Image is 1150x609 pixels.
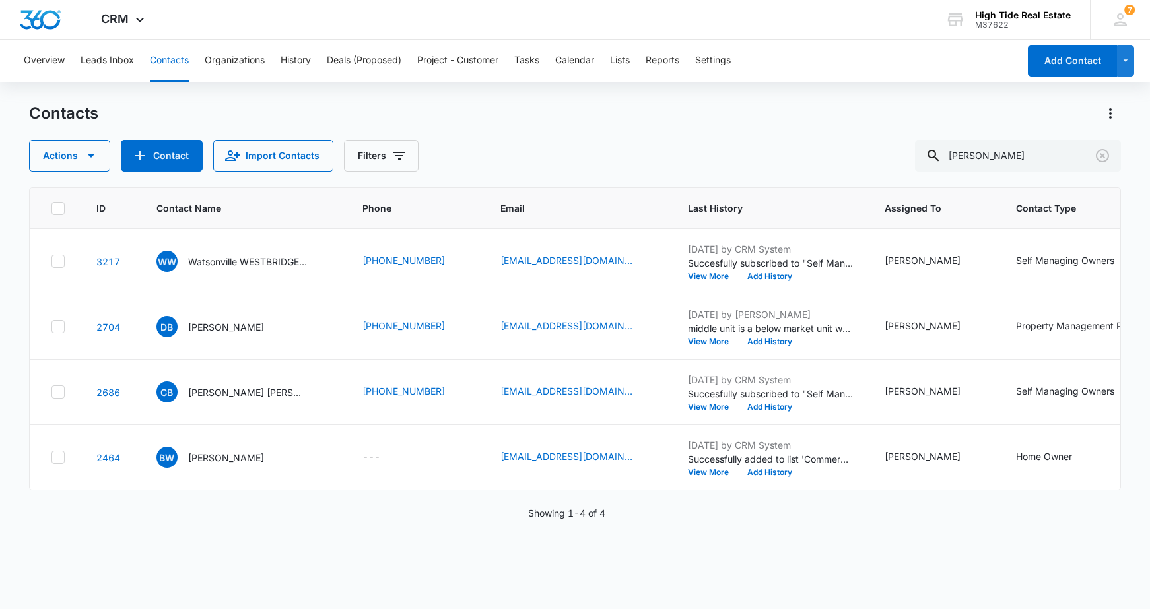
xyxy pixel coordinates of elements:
div: Email - bdskimt@gmail.com - Select to Edit Field [500,319,656,335]
div: Phone - (408) 483-7632 - Select to Edit Field [362,384,469,400]
button: Actions [29,140,110,172]
p: middle unit is a below market unit who is a friend - (competitor quoted them $2,350/rent) Studio ... [688,321,853,335]
button: Project - Customer [417,40,498,82]
span: Assigned To [885,201,965,215]
p: Successfully added to list 'Commercial Leasing Prospects '. [688,452,853,466]
div: Self Managing Owners [1016,253,1114,267]
a: [EMAIL_ADDRESS][DOMAIN_NAME] [500,384,632,398]
div: Phone - (559) 284-1713 - Select to Edit Field [362,253,469,269]
input: Search Contacts [915,140,1121,172]
button: View More [688,338,738,346]
button: View More [688,272,738,280]
div: Contact Name - Cornell BRETT MICHAEL - Select to Edit Field [156,381,331,402]
button: View More [688,468,738,476]
button: Add Contact [121,140,203,172]
span: 7 [1124,5,1135,15]
button: Deals (Proposed) [327,40,401,82]
p: [PERSON_NAME] [188,320,264,334]
button: Contacts [150,40,189,82]
div: Assigned To - Kaicie McMurray - Select to Edit Field [885,253,984,269]
span: WW [156,251,178,272]
a: [PHONE_NUMBER] [362,253,445,267]
div: Phone - - Select to Edit Field [362,449,404,465]
a: [EMAIL_ADDRESS][DOMAIN_NAME] [500,319,632,333]
a: Navigate to contact details page for Davies BRENT C [96,321,120,333]
div: Self Managing Owners [1016,384,1114,398]
a: [PHONE_NUMBER] [362,319,445,333]
span: ID [96,201,106,215]
div: Email - bwiltshi@gmail.com - Select to Edit Field [500,449,656,465]
div: [PERSON_NAME] [885,384,961,398]
div: Email - aherzog1@gmail.com - Select to Edit Field [500,253,656,269]
a: [EMAIL_ADDRESS][DOMAIN_NAME] [500,449,632,463]
span: Phone [362,201,450,215]
div: Assigned To - Kaicie McMurray - Select to Edit Field [885,384,984,400]
p: [PERSON_NAME] [PERSON_NAME] [188,385,307,399]
p: Showing 1-4 of 4 [528,506,605,520]
button: Lists [610,40,630,82]
button: Add History [738,468,801,476]
div: notifications count [1124,5,1135,15]
a: Navigate to contact details page for Watsonville WESTBRIDGE LTD [96,256,120,267]
span: CRM [101,12,129,26]
div: account id [975,20,1071,30]
span: Last History [688,201,834,215]
div: account name [975,10,1071,20]
button: Filters [344,140,419,172]
button: Leads Inbox [81,40,134,82]
span: Email [500,201,637,215]
a: [EMAIL_ADDRESS][DOMAIN_NAME] [500,253,632,267]
h1: Contacts [29,104,98,123]
span: CB [156,381,178,402]
p: Watsonville WESTBRIDGE LTD [188,255,307,269]
div: Contact Name - Davies BRENT C - Select to Edit Field [156,316,288,337]
p: [DATE] by CRM System [688,242,853,256]
p: [DATE] by CRM System [688,438,853,452]
button: View More [688,403,738,411]
p: [DATE] by [PERSON_NAME] [688,307,853,321]
div: Email - redgumball57@hotmail.com - Select to Edit Field [500,384,656,400]
div: [PERSON_NAME] [885,253,961,267]
div: Assigned To - Kaicie McMurray - Select to Edit Field [885,449,984,465]
p: [PERSON_NAME] [188,451,264,465]
div: Home Owner [1016,449,1072,463]
a: Navigate to contact details page for Brett Wiltshi [96,452,120,463]
button: Calendar [555,40,594,82]
button: History [281,40,311,82]
button: Import Contacts [213,140,333,172]
button: Add History [738,403,801,411]
button: Reports [646,40,679,82]
button: Clear [1092,145,1113,166]
button: Add History [738,272,801,280]
button: Add History [738,338,801,346]
button: Overview [24,40,65,82]
div: Phone - (406) 581-7299 - Select to Edit Field [362,319,469,335]
p: [DATE] by CRM System [688,373,853,387]
div: Contact Type - Self Managing Owners - Select to Edit Field [1016,253,1138,269]
div: Contact Name - Brett Wiltshi - Select to Edit Field [156,447,288,468]
div: Property Management Prospect , Self Managing Owners [1016,319,1148,333]
div: Assigned To - Kaicie McMurray - Select to Edit Field [885,319,984,335]
button: Tasks [514,40,539,82]
span: Contact Name [156,201,312,215]
div: Contact Type - Self Managing Owners - Select to Edit Field [1016,384,1138,400]
div: Contact Name - Watsonville WESTBRIDGE LTD - Select to Edit Field [156,251,331,272]
div: Contact Type - Home Owner - Select to Edit Field [1016,449,1096,465]
button: Actions [1100,103,1121,124]
div: --- [362,449,380,465]
div: [PERSON_NAME] [885,449,961,463]
button: Add Contact [1028,45,1117,77]
button: Settings [695,40,731,82]
span: BW [156,447,178,468]
p: Succesfully subscribed to "Self Managing Property Owner ". [688,256,853,270]
button: Organizations [205,40,265,82]
div: [PERSON_NAME] [885,319,961,333]
a: [PHONE_NUMBER] [362,384,445,398]
span: DB [156,316,178,337]
a: Navigate to contact details page for Cornell BRETT MICHAEL [96,387,120,398]
p: Succesfully subscribed to "Self Managing Property Owner ". [688,387,853,401]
